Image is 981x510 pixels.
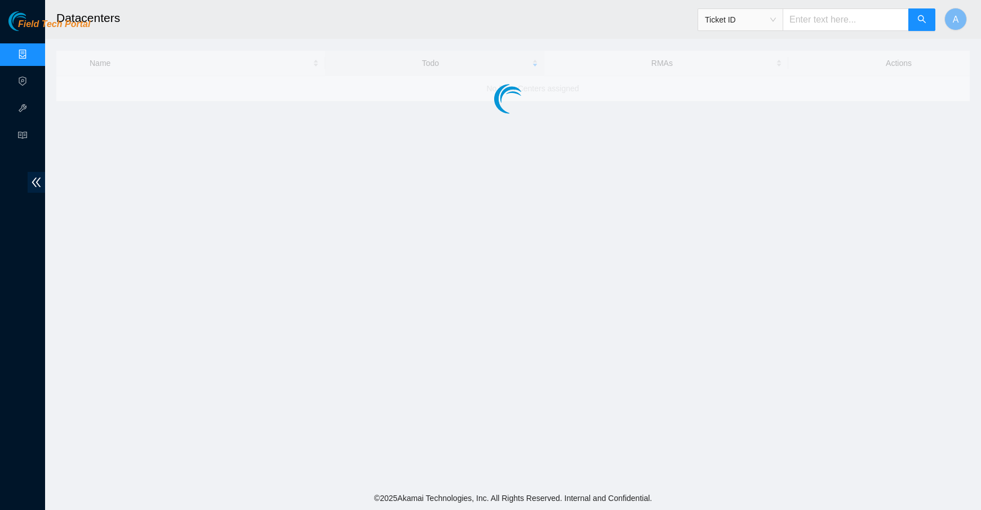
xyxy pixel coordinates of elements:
input: Enter text here... [783,8,909,31]
span: double-left [28,172,45,193]
span: Field Tech Portal [18,19,90,30]
span: search [917,15,926,25]
button: A [944,8,967,30]
a: Akamai TechnologiesField Tech Portal [8,20,90,35]
footer: © 2025 Akamai Technologies, Inc. All Rights Reserved. Internal and Confidential. [45,486,981,510]
span: A [953,12,959,26]
span: Ticket ID [705,11,776,28]
img: Akamai Technologies [8,11,57,31]
span: read [18,126,27,148]
button: search [908,8,935,31]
